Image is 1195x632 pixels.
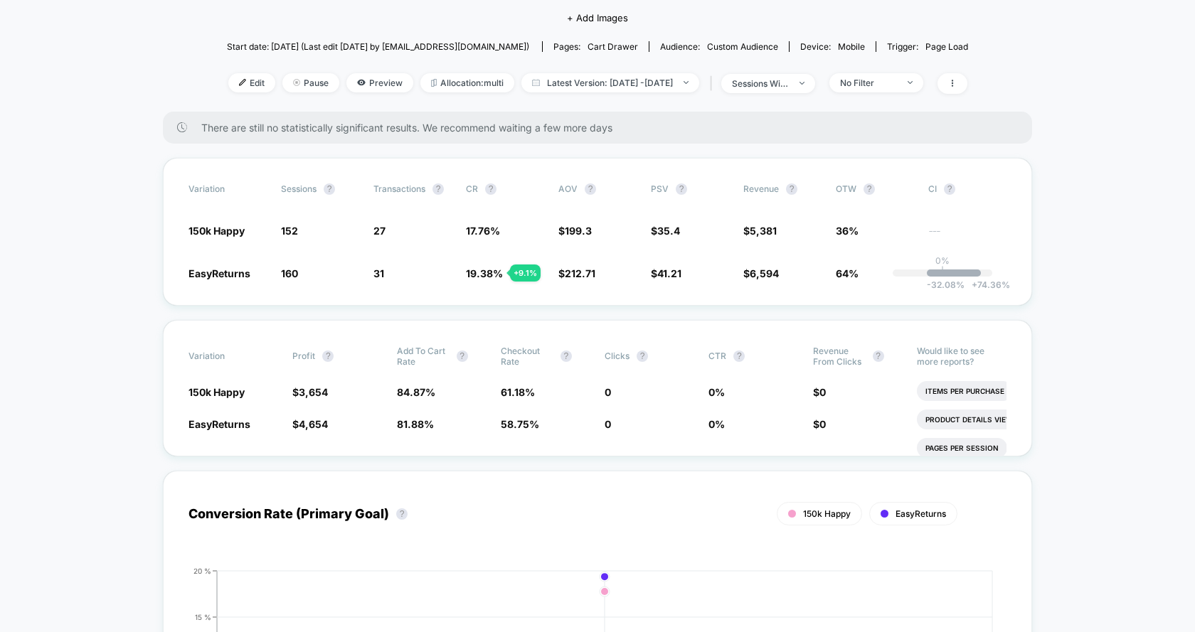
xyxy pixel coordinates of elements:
[585,183,596,195] button: ?
[373,267,384,279] span: 31
[928,183,1007,195] span: CI
[281,225,298,237] span: 152
[282,73,339,92] span: Pause
[708,418,725,430] span: 0 %
[588,41,638,52] span: cart drawer
[299,418,328,430] span: 4,654
[707,41,778,52] span: Custom Audience
[322,350,334,362] button: ?
[743,267,779,279] span: $
[800,82,804,85] img: end
[838,41,865,52] span: mobile
[565,225,592,237] span: 199.3
[836,267,859,279] span: 64%
[397,386,435,398] span: 84.87 %
[917,346,1007,367] p: Would like to see more reports?
[605,386,611,398] span: 0
[657,267,681,279] span: 41.21
[195,612,211,621] tspan: 15 %
[917,409,1047,429] li: Product Details Views Rate
[928,227,1007,237] span: ---
[558,183,578,194] span: AOV
[840,77,897,88] div: No Filter
[651,225,680,237] span: $
[708,350,726,361] span: CTR
[292,386,328,398] span: $
[188,386,245,398] span: 150k Happy
[887,41,968,52] div: Trigger:
[501,418,539,430] span: 58.75 %
[651,183,669,194] span: PSV
[431,79,437,87] img: rebalance
[873,350,884,362] button: ?
[228,73,275,92] span: Edit
[605,418,611,430] span: 0
[813,418,826,430] span: $
[397,346,450,367] span: Add To Cart Rate
[836,183,914,195] span: OTW
[972,279,977,290] span: +
[743,183,779,194] span: Revenue
[188,267,250,279] span: EasyReturns
[836,225,859,237] span: 36%
[567,12,628,23] span: + Add Images
[706,73,721,94] span: |
[457,350,468,362] button: ?
[917,381,1013,401] li: Items Per Purchase
[803,508,851,519] span: 150k Happy
[935,255,950,266] p: 0%
[188,346,267,367] span: Variation
[965,279,1010,290] span: 74.36 %
[925,41,968,52] span: Page Load
[561,350,572,362] button: ?
[708,386,725,398] span: 0 %
[188,225,245,237] span: 150k Happy
[558,225,592,237] span: $
[927,279,965,290] span: -32.08 %
[732,78,789,89] div: sessions with impression
[281,267,298,279] span: 160
[485,183,496,195] button: ?
[373,225,386,237] span: 27
[743,225,777,237] span: $
[676,183,687,195] button: ?
[532,79,540,86] img: calendar
[293,79,300,86] img: end
[501,346,553,367] span: Checkout Rate
[193,567,211,575] tspan: 20 %
[733,350,745,362] button: ?
[944,183,955,195] button: ?
[941,266,944,277] p: |
[813,346,866,367] span: Revenue From Clicks
[896,508,946,519] span: EasyReturns
[521,73,699,92] span: Latest Version: [DATE] - [DATE]
[908,81,913,84] img: end
[819,386,826,398] span: 0
[466,183,478,194] span: CR
[420,73,514,92] span: Allocation: multi
[432,183,444,195] button: ?
[864,183,875,195] button: ?
[819,418,826,430] span: 0
[558,267,595,279] span: $
[239,79,246,86] img: edit
[373,183,425,194] span: Transactions
[324,183,335,195] button: ?
[292,350,315,361] span: Profit
[786,183,797,195] button: ?
[565,267,595,279] span: 212.71
[299,386,328,398] span: 3,654
[657,225,680,237] span: 35.4
[605,350,630,361] span: Clicks
[651,267,681,279] span: $
[396,508,408,520] button: ?
[466,225,500,237] span: 17.76 %
[684,81,689,84] img: end
[188,183,267,195] span: Variation
[637,350,648,362] button: ?
[281,183,317,194] span: Sessions
[750,225,777,237] span: 5,381
[510,264,541,282] div: + 9.1 %
[789,41,876,52] span: Device:
[501,386,535,398] span: 61.18 %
